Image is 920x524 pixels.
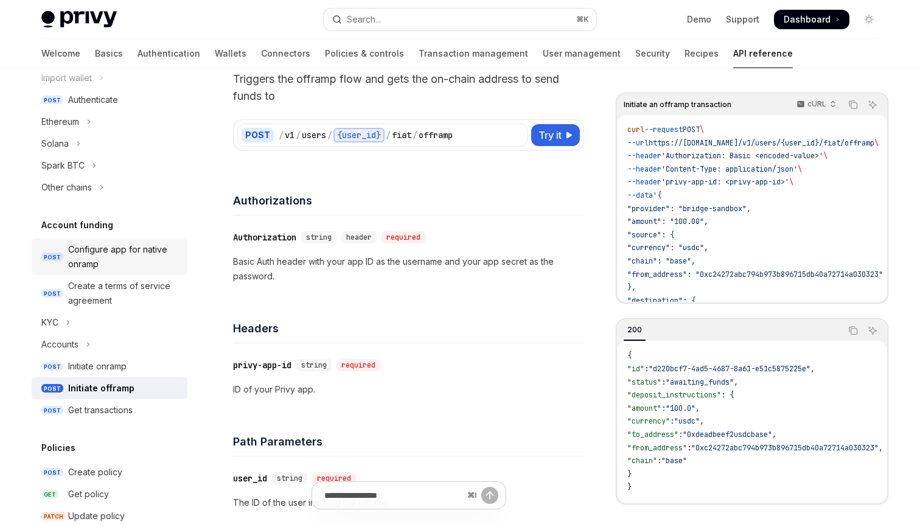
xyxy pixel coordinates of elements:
[790,94,842,115] button: cURL
[865,97,880,113] button: Ask AI
[695,403,700,413] span: ,
[32,399,187,421] a: POSTGet transactions
[859,10,879,29] button: Toggle dark mode
[661,377,666,387] span: :
[41,441,75,455] h5: Policies
[324,482,462,509] input: Ask a question...
[233,359,291,371] div: privy-app-id
[624,323,646,337] div: 200
[333,128,385,142] div: {user_id}
[627,364,644,374] span: "id"
[685,39,719,68] a: Recipes
[32,155,187,176] button: Toggle Spark BTC section
[32,483,187,505] a: GETGet policy
[627,351,632,360] span: {
[627,230,674,240] span: "source": {
[346,232,372,242] span: header
[233,71,584,105] p: Triggers the offramp flow and gets the on-chain address to send funds to
[721,390,734,400] span: : {
[627,177,661,187] span: --header
[41,512,66,521] span: PATCH
[386,129,391,141] div: /
[392,129,411,141] div: fiat
[627,217,708,226] span: "amount": "100.00",
[68,93,118,107] div: Authenticate
[41,362,63,371] span: POST
[306,232,332,242] span: string
[302,129,326,141] div: users
[649,138,874,148] span: https://[DOMAIN_NAME]/v1/users/{user_id}/fiat/offramp
[68,465,122,480] div: Create policy
[879,443,883,453] span: ,
[32,133,187,155] button: Toggle Solana section
[874,138,879,148] span: \
[661,403,666,413] span: :
[68,381,134,396] div: Initiate offramp
[41,315,58,330] div: KYC
[413,129,417,141] div: /
[233,192,584,209] h4: Authorizations
[649,364,810,374] span: "d220bcf7-4ad5-4687-8a61-e51c5875225e"
[41,11,117,28] img: light logo
[734,377,738,387] span: ,
[32,275,187,312] a: POSTCreate a terms of service agreement
[242,128,274,142] div: POST
[627,482,632,492] span: }
[41,96,63,105] span: POST
[687,443,691,453] span: :
[68,509,125,523] div: Update policy
[823,151,828,161] span: \
[277,473,302,483] span: string
[661,456,687,466] span: "base"
[687,13,711,26] a: Demo
[324,9,596,30] button: Open search
[784,13,831,26] span: Dashboard
[347,12,381,27] div: Search...
[627,243,708,253] span: "currency": "usdc",
[627,296,695,306] span: "destination": {
[683,430,772,439] span: "0xdeadbeef2usdcbase"
[627,282,636,292] span: },
[336,359,380,371] div: required
[41,490,58,499] span: GET
[543,39,621,68] a: User management
[285,129,294,141] div: v1
[627,469,632,479] span: }
[627,190,653,200] span: --data
[68,279,180,308] div: Create a terms of service agreement
[41,136,69,151] div: Solana
[700,416,704,426] span: ,
[481,487,498,504] button: Send message
[41,39,80,68] a: Welcome
[700,125,704,134] span: \
[233,433,584,450] h4: Path Parameters
[670,416,674,426] span: :
[627,416,670,426] span: "currency"
[644,125,683,134] span: --request
[32,377,187,399] a: POSTInitiate offramp
[215,39,246,68] a: Wallets
[68,359,127,374] div: Initiate onramp
[233,254,584,284] p: Basic Auth header with your app ID as the username and your app secret as the password.
[312,472,356,484] div: required
[41,406,63,415] span: POST
[845,97,861,113] button: Copy the contents from the code block
[661,164,798,174] span: 'Content-Type: application/json'
[41,158,85,173] div: Spark BTC
[32,176,187,198] button: Toggle Other chains section
[774,10,849,29] a: Dashboard
[627,390,721,400] span: "deposit_instructions"
[233,382,584,397] p: ID of your Privy app.
[657,456,661,466] span: :
[68,242,180,271] div: Configure app for native onramp
[772,430,776,439] span: ,
[678,430,683,439] span: :
[41,114,79,129] div: Ethereum
[789,177,793,187] span: \
[666,377,734,387] span: "awaiting_funds"
[635,39,670,68] a: Security
[683,125,700,134] span: POST
[627,151,661,161] span: --header
[807,99,826,109] p: cURL
[627,256,695,266] span: "chain": "base",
